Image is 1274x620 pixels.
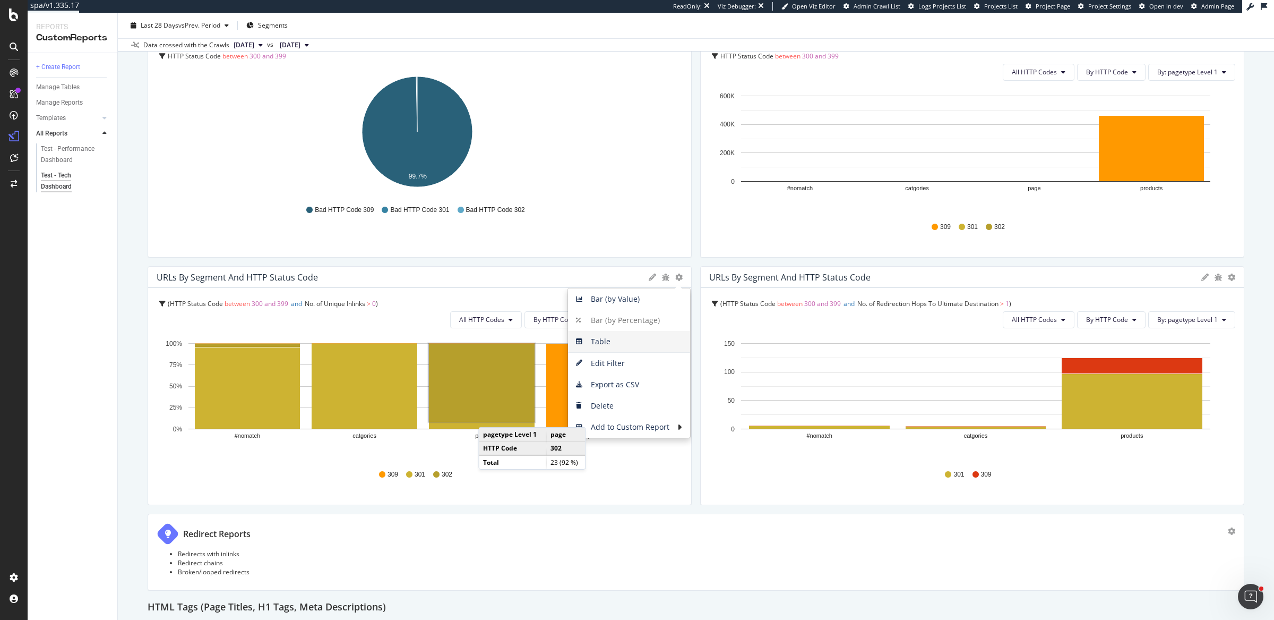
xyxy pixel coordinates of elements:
button: [DATE] [276,39,313,52]
span: HTTP Status Code [168,52,221,61]
a: Open in dev [1139,2,1183,11]
text: 50% [169,383,182,390]
text: #nomatch [807,432,832,439]
text: 100% [166,340,182,347]
span: between [225,299,250,308]
iframe: Intercom live chat [1238,584,1263,609]
span: Edit Filter [568,355,690,371]
text: 0 [731,426,735,433]
span: By: pagetype Level 1 [1157,67,1218,77]
span: Segments [258,21,288,30]
td: page [546,428,585,441]
span: 309 [388,470,398,479]
span: All HTTP Codes [1012,315,1057,324]
span: HTTP Status Code [722,299,776,308]
text: page [475,432,488,439]
div: A chart. [157,337,678,460]
span: Open in dev [1149,2,1183,10]
span: HTTP Status Code [720,52,773,61]
span: By HTTP Code [1086,315,1128,324]
text: products [1121,432,1143,439]
span: 309 [940,223,951,232]
text: 99.7% [409,173,427,180]
span: 309 [981,470,992,479]
span: 301 [415,470,425,479]
span: Bad HTTP Code 301 [390,206,449,215]
span: Project Settings [1088,2,1131,10]
span: between [777,299,803,308]
div: Viz Debugger: [718,2,756,11]
a: All Reports [36,128,99,139]
span: Export as CSV [568,377,690,393]
text: 200K [720,149,735,157]
span: Logs Projects List [918,2,966,10]
li: Redirects with inlinks [178,549,1235,558]
span: Project Page [1036,2,1070,10]
div: URLs by Segment and HTTP Status CodegeargearHTTP Status Code between 300 and 399andNo. of Unique ... [148,266,692,505]
div: gear [1228,274,1235,281]
span: > [1000,299,1004,308]
span: Bad HTTP Code 302 [466,206,525,215]
span: Table [568,334,690,350]
span: Bar (by Percentage) [568,312,690,328]
a: Manage Reports [36,97,110,108]
button: Segments [242,17,292,34]
text: 0% [173,426,183,433]
text: 150 [724,340,735,347]
td: Total [479,455,547,469]
text: 0 [731,178,735,185]
span: By HTTP Code [533,315,575,324]
button: By: pagetype Level 1 [1148,311,1235,328]
a: Project Settings [1078,2,1131,11]
div: Data crossed with the Crawls [143,40,229,50]
span: No. of Redirection Hops To Ultimate Destination [857,299,998,308]
ul: gear [567,288,691,438]
span: By: pagetype Level 1 [1157,315,1218,324]
button: By HTTP Code [1077,64,1146,81]
button: All HTTP Codes [1003,311,1074,328]
text: #nomatch [787,185,813,191]
a: Admin Crawl List [843,2,900,11]
div: CustomReports [36,32,109,44]
a: Templates [36,113,99,124]
a: Projects List [974,2,1018,11]
button: By HTTP Code [524,311,593,328]
svg: A chart. [709,337,1230,460]
div: bug [661,274,670,281]
h2: HTML Tags (Page Titles, H1 Tags, Meta Descriptions) [148,599,386,616]
a: Open Viz Editor [781,2,836,11]
div: gear [1228,528,1235,535]
span: Projects List [984,2,1018,10]
div: bug [1214,274,1223,281]
span: vs [267,40,276,49]
span: HTTP Status Code [170,299,223,308]
td: pagetype Level 1 [479,428,547,441]
div: URLs by Segment and HTTP Status Code [709,272,871,283]
a: + Create Report [36,62,110,73]
text: products [1140,185,1163,191]
a: Admin Page [1191,2,1234,11]
text: catgories [352,432,376,439]
text: 75% [169,361,182,369]
span: 301 [967,223,978,232]
button: By: pagetype Level 1 [1148,64,1235,81]
a: Test - Performance Dashboard [41,143,110,166]
span: Admin Page [1201,2,1234,10]
span: between [775,52,800,61]
span: 300 and 399 [252,299,288,308]
div: URLs by Segment and HTTP Status Code [157,272,318,283]
svg: A chart. [157,72,678,196]
span: Add to Custom Report [568,419,677,435]
text: 25% [169,404,182,411]
span: All HTTP Codes [1012,67,1057,77]
button: All HTTP Codes [450,311,522,328]
span: 300 and 399 [802,52,839,61]
span: 300 and 399 [249,52,286,61]
span: and [291,299,302,308]
svg: A chart. [709,89,1230,213]
span: Admin Crawl List [854,2,900,10]
a: Manage Tables [36,82,110,93]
